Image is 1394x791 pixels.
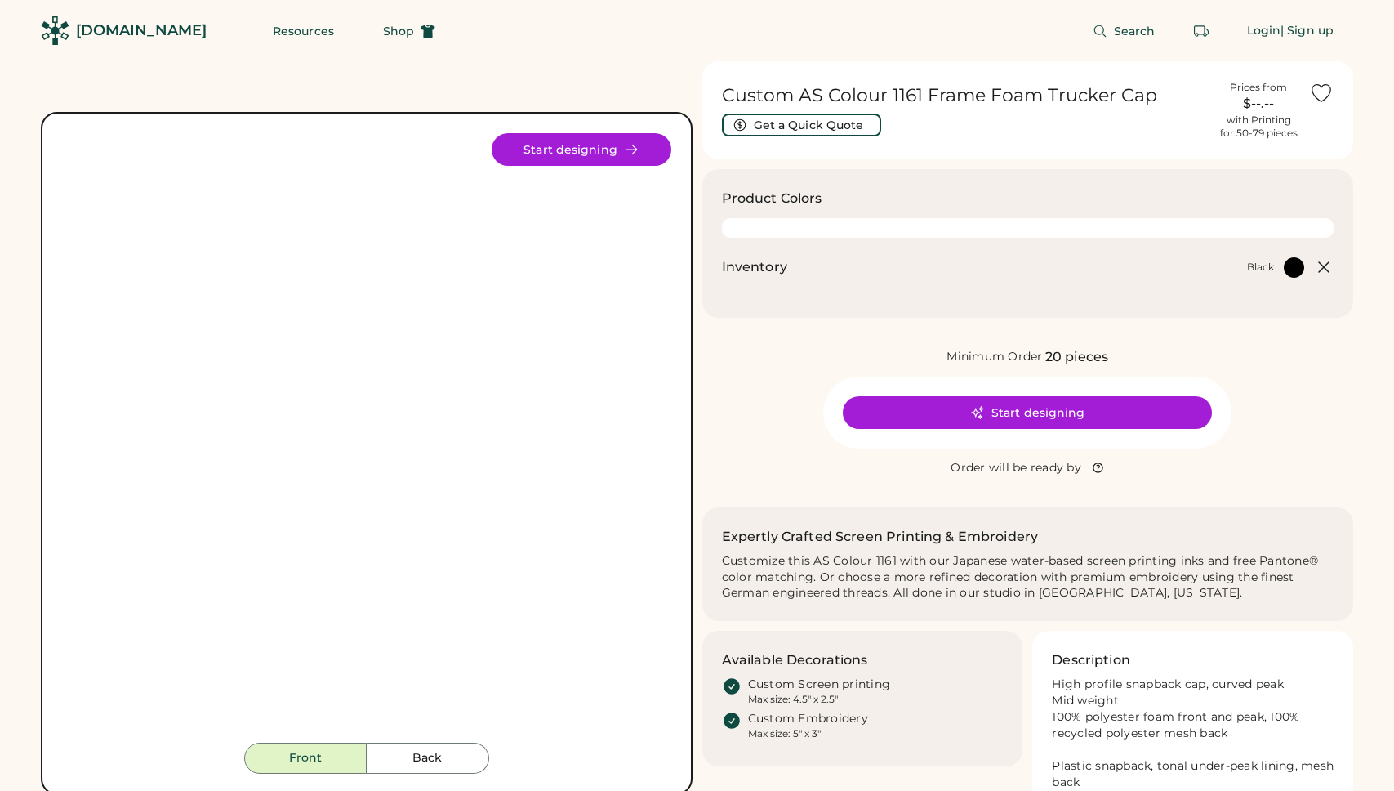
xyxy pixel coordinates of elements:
[1218,94,1299,114] div: $--.--
[946,349,1045,365] div: Minimum Order:
[748,727,821,740] div: Max size: 5" x 3"
[1045,347,1108,367] div: 20 pieces
[62,133,671,743] div: 1161 Style Image
[1230,81,1287,94] div: Prices from
[722,553,1334,602] div: Customize this AS Colour 1161 with our Japanese water-based screen printing inks and free Pantone...
[1247,261,1274,274] div: Black
[722,114,881,136] button: Get a Quick Quote
[748,711,868,727] div: Custom Embroidery
[722,650,868,670] h3: Available Decorations
[951,460,1081,476] div: Order will be ready by
[722,84,1209,107] h1: Custom AS Colour 1161 Frame Foam Trucker Cap
[1185,15,1218,47] button: Retrieve an order
[244,743,367,774] button: Front
[1220,114,1298,140] div: with Printing for 50-79 pieces
[1073,15,1175,47] button: Search
[383,25,414,37] span: Shop
[41,16,69,45] img: Rendered Logo - Screens
[748,693,838,706] div: Max size: 4.5" x 2.5"
[843,396,1212,429] button: Start designing
[492,133,671,166] button: Start designing
[722,189,822,208] h3: Product Colors
[367,743,489,774] button: Back
[748,677,891,693] div: Custom Screen printing
[722,257,787,277] h2: Inventory
[253,15,354,47] button: Resources
[363,15,455,47] button: Shop
[76,20,207,41] div: [DOMAIN_NAME]
[722,527,1039,547] h2: Expertly Crafted Screen Printing & Embroidery
[1052,650,1130,670] h3: Description
[1280,23,1334,39] div: | Sign up
[1114,25,1156,37] span: Search
[1247,23,1281,39] div: Login
[62,133,671,743] img: 1161 - Black Front Image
